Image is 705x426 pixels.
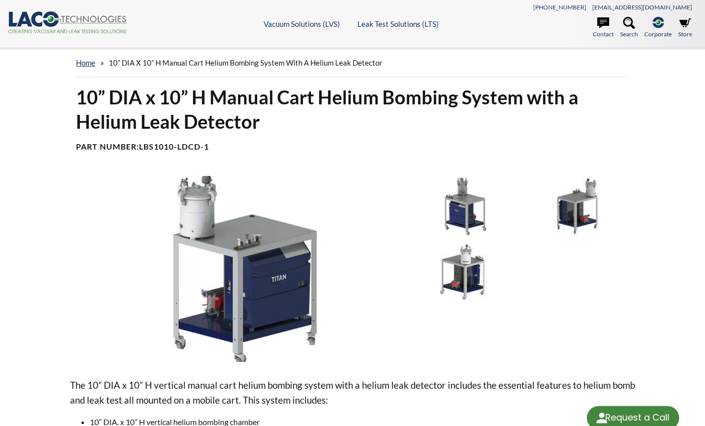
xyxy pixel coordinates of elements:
[678,17,692,39] a: Store
[592,3,692,11] a: [EMAIL_ADDRESS][DOMAIN_NAME]
[76,58,95,67] a: home
[76,142,629,152] h4: Part Number:
[70,176,401,362] img: 10" x 10" Manual Cart Helium Bombing System with a Helium Leak Detector
[139,142,209,151] b: LBS1010-LDCD-1
[620,17,638,39] a: Search
[409,176,517,237] img: 10" x 10" Manual Cart Helium Bombing System with a Helium Leak Detector 3/4 View
[70,378,635,408] p: The 10” DIA x 10” H vertical manual cart helium bombing system with a helium leak detector includ...
[594,410,610,426] img: round button
[76,49,629,77] div: »
[593,17,614,39] a: Contact
[522,176,630,237] img: 10" x 10" Manual Cart Helium Bombing System with a Helium Leak Detector Rear View
[644,29,672,39] span: Corporate
[109,58,382,67] span: 10” DIA x 10” H Manual Cart Helium Bombing System with a Helium Leak Detector
[533,3,586,11] a: [PHONE_NUMBER]
[357,19,439,28] a: Leak Test Solutions (LTS)
[409,242,517,302] img: 10" x 10" Manual Cart Helium Bombing System with a Helium Leak Detector 3/4 Rear View
[76,85,629,134] h1: 10” DIA x 10” H Manual Cart Helium Bombing System with a Helium Leak Detector
[264,19,340,28] a: Vacuum Solutions (LVS)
